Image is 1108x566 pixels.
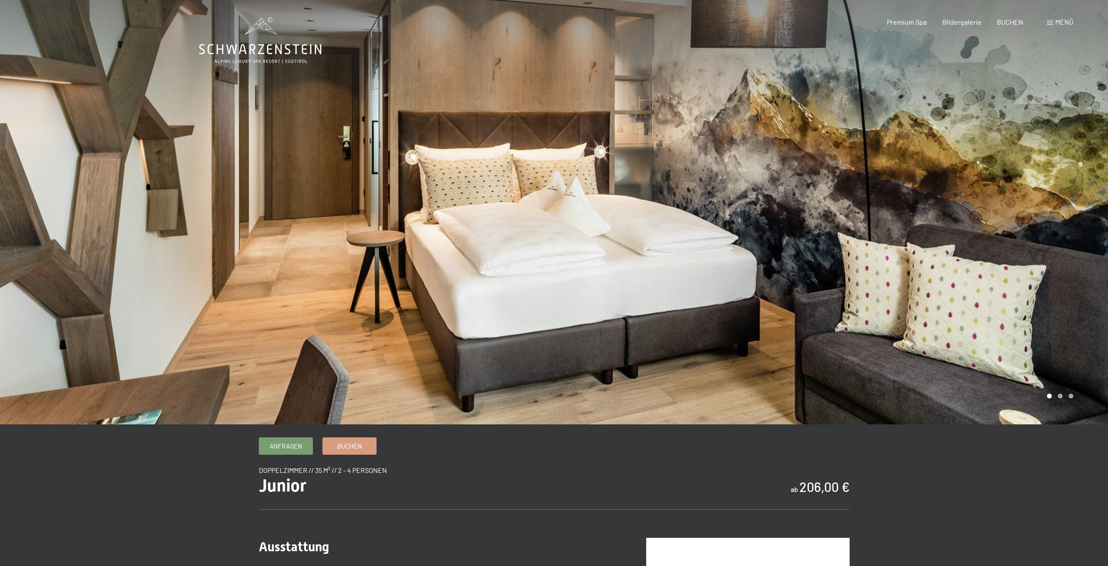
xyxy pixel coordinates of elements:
[942,18,982,26] a: Bildergalerie
[259,539,329,554] span: Ausstattung
[799,479,850,495] b: 206,00 €
[337,442,362,451] span: Buchen
[791,485,798,493] span: ab
[997,18,1023,26] a: BUCHEN
[259,466,387,474] span: Doppelzimmer // 35 m² // 2 - 4 Personen
[270,442,302,451] span: Anfragen
[259,438,312,454] a: Anfragen
[259,475,306,496] span: Junior
[1055,18,1073,26] span: Menü
[887,18,927,26] a: Premium Spa
[323,438,376,454] a: Buchen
